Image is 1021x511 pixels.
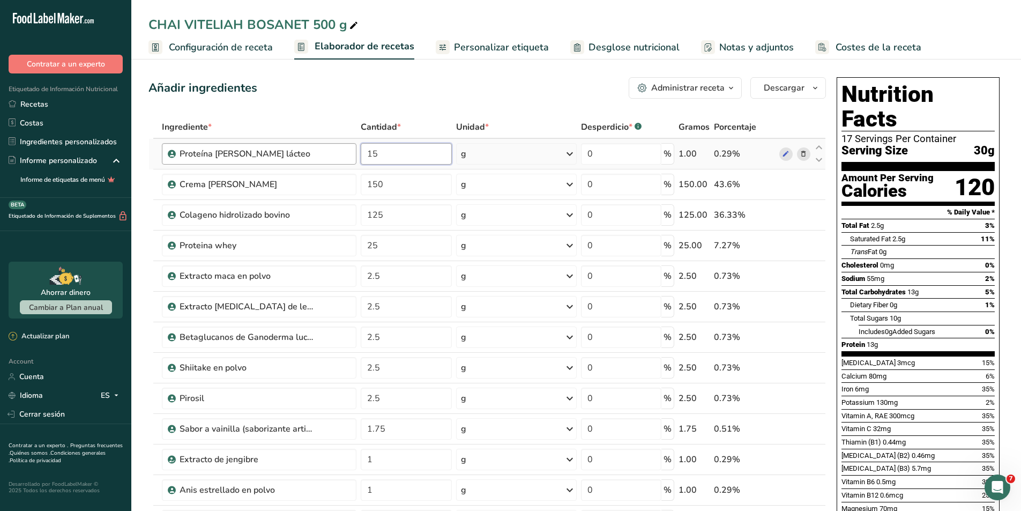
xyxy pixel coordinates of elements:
[873,425,891,433] span: 32mg
[841,438,881,446] span: Thiamin (B1)
[982,412,995,420] span: 35%
[985,221,995,229] span: 3%
[714,331,775,344] div: 0.73%
[982,385,995,393] span: 35%
[871,221,884,229] span: 2.5g
[981,235,995,243] span: 11%
[651,82,725,94] div: Administrar receta
[714,423,775,435] div: 0.51%
[9,331,69,342] div: Actualizar plan
[629,77,742,99] button: Administrar receta
[850,248,868,256] i: Trans
[169,40,273,55] span: Configuración de receta
[10,457,61,464] a: Política de privacidad
[907,288,919,296] span: 13g
[841,183,934,199] div: Calories
[985,475,1010,500] iframe: Intercom live chat
[815,35,921,60] a: Costes de la receta
[461,178,466,191] div: g
[9,449,106,464] a: Condiciones generales .
[859,328,935,336] span: Includes Added Sugars
[148,79,257,97] div: Añadir ingredientes
[436,35,549,60] a: Personalizar etiqueta
[714,361,775,374] div: 0.73%
[841,385,853,393] span: Iron
[679,209,710,221] div: 125.00
[714,209,775,221] div: 36.33%
[885,328,892,336] span: 0g
[985,328,995,336] span: 0%
[20,300,112,314] button: Cambiar a Plan anual
[461,300,466,313] div: g
[180,331,314,344] div: Betaglucanos de Ganoderma lucidum extracto
[456,121,489,134] span: Unidad
[841,372,867,380] span: Calcium
[876,478,896,486] span: 0.5mg
[841,134,995,144] div: 17 Servings Per Container
[841,464,910,472] span: [MEDICAL_DATA] (B3)
[974,144,995,158] span: 30g
[9,442,123,457] a: Preguntas frecuentes .
[841,478,875,486] span: Vitamin B6
[869,372,886,380] span: 80mg
[714,300,775,313] div: 0.73%
[679,392,710,405] div: 2.50
[9,386,43,405] a: Idioma
[454,40,549,55] span: Personalizar etiqueta
[985,261,995,269] span: 0%
[879,248,886,256] span: 0g
[841,275,865,283] span: Sodium
[9,481,123,494] div: Desarrollado por FoodLabelMaker © 2025 Todos los derechos reservados
[9,442,68,449] a: Contratar a un experto .
[841,144,908,158] span: Serving Size
[850,235,891,243] span: Saturated Fat
[714,239,775,252] div: 7.27%
[880,261,894,269] span: 0mg
[679,239,710,252] div: 25.00
[714,147,775,160] div: 0.29%
[461,239,466,252] div: g
[714,392,775,405] div: 0.73%
[180,453,314,466] div: Extracto de jengibre
[315,39,414,54] span: Elaborador de recetas
[841,491,878,499] span: Vitamin B12
[750,77,826,99] button: Descargar
[294,34,414,60] a: Elaborador de recetas
[841,261,878,269] span: Cholesterol
[679,121,710,134] span: Gramos
[461,453,466,466] div: g
[982,464,995,472] span: 35%
[581,121,642,134] div: Desperdicio
[764,82,804,94] span: Descargar
[361,121,401,134] span: Cantidad
[679,361,710,374] div: 2.50
[850,301,888,309] span: Dietary Fiber
[679,270,710,283] div: 2.50
[570,35,680,60] a: Desglose nutricional
[180,209,314,221] div: Colageno hidrolizado bovino
[850,248,877,256] span: Fat
[883,438,906,446] span: 0.44mg
[841,340,865,349] span: Protein
[841,451,910,460] span: [MEDICAL_DATA] (B2)
[985,275,995,283] span: 2%
[982,359,995,367] span: 15%
[876,398,898,406] span: 130mg
[180,423,314,435] div: Sabor a vainilla (saborizante artificial)
[461,209,466,221] div: g
[986,372,995,380] span: 6%
[841,82,995,131] h1: Nutrition Facts
[701,35,794,60] a: Notas y adjuntos
[850,314,888,322] span: Total Sugars
[714,453,775,466] div: 0.29%
[461,484,466,497] div: g
[982,425,995,433] span: 35%
[841,398,875,406] span: Potassium
[985,301,995,309] span: 1%
[679,178,710,191] div: 150.00
[148,35,273,60] a: Configuración de receta
[588,40,680,55] span: Desglose nutricional
[714,178,775,191] div: 43.6%
[836,40,921,55] span: Costes de la receta
[841,425,871,433] span: Vitamin C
